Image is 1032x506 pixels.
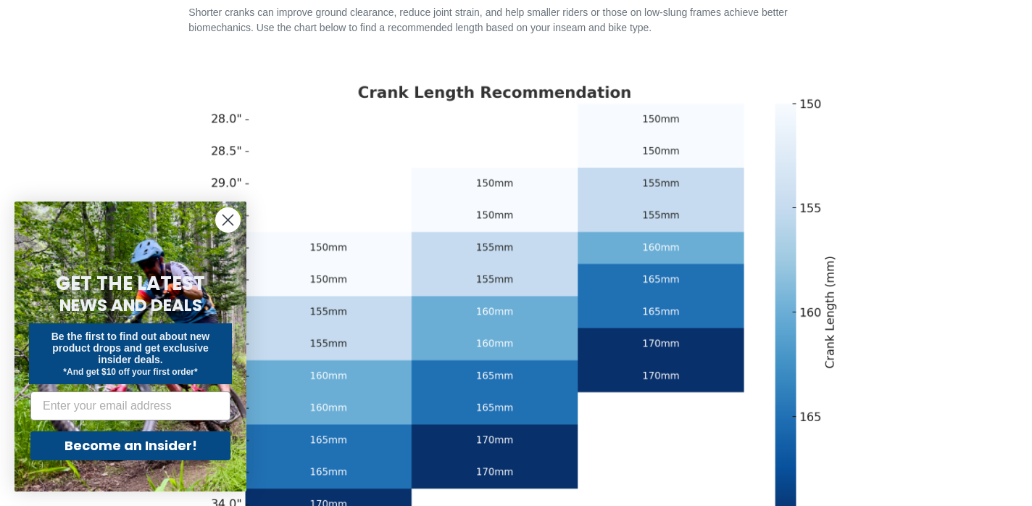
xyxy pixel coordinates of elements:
[188,5,843,36] p: Shorter cranks can improve ground clearance, reduce joint strain, and help smaller riders or thos...
[51,331,210,365] span: Be the first to find out about new product drops and get exclusive insider deals.
[215,207,241,233] button: Close dialog
[30,391,230,420] input: Enter your email address
[59,294,202,317] span: NEWS AND DEALS
[30,431,230,460] button: Become an Insider!
[56,270,205,296] span: GET THE LATEST
[63,367,197,377] span: *And get $10 off your first order*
